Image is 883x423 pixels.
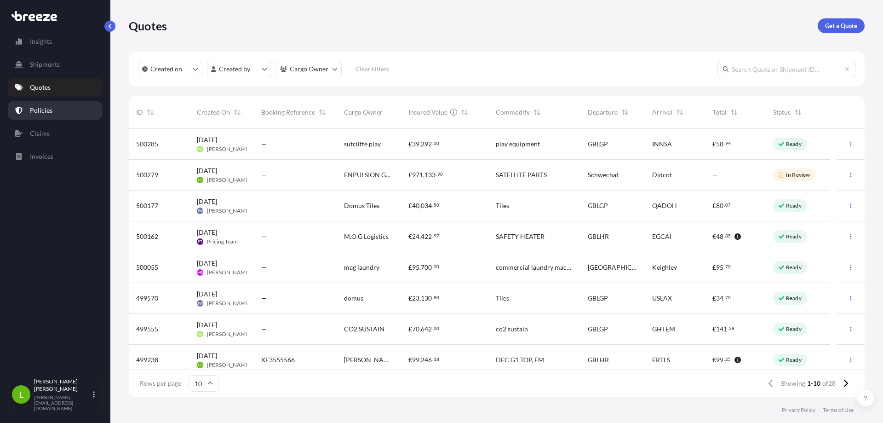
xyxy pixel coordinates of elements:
[619,107,631,118] button: Sort
[8,78,103,97] a: Quotes
[434,142,439,145] span: 00
[261,201,267,210] span: —
[716,203,723,209] span: 80
[716,357,723,363] span: 99
[261,232,267,241] span: —
[712,326,716,332] span: £
[136,108,143,117] span: ID
[822,379,836,388] span: of 28
[419,326,421,332] span: ,
[408,233,412,240] span: €
[198,330,202,339] span: VC
[717,61,855,77] input: Search Quote or Shipment ID...
[782,406,815,414] a: Privacy Policy
[712,295,716,301] span: £
[434,327,439,330] span: 00
[588,201,608,210] span: GBLGP
[197,320,217,330] span: [DATE]
[261,139,267,149] span: —
[30,152,53,161] p: Invoices
[290,64,328,74] p: Cargo Owner
[197,268,203,277] span: MR
[588,324,608,334] span: GBLGP
[412,172,423,178] span: 971
[588,139,608,149] span: GBLGP
[588,263,637,272] span: [GEOGRAPHIC_DATA]
[197,351,217,360] span: [DATE]
[197,206,203,215] span: JW
[434,265,439,268] span: 00
[786,295,802,302] p: Ready
[408,357,412,363] span: €
[729,327,734,330] span: 28
[197,259,217,268] span: [DATE]
[207,176,251,184] span: [PERSON_NAME]
[276,61,342,77] button: cargoOwner Filter options
[412,203,419,209] span: 40
[786,356,802,364] p: Ready
[716,295,723,301] span: 34
[825,21,857,30] p: Get a Quote
[207,207,251,214] span: [PERSON_NAME]
[437,173,443,176] span: 90
[432,296,433,299] span: .
[496,170,547,180] span: SATELLITE PARTS
[716,264,723,271] span: 95
[198,237,202,246] span: PT
[725,142,731,145] span: 94
[496,139,540,149] span: play equipment
[136,294,158,303] span: 499570
[8,55,103,74] a: Shipments
[781,379,805,388] span: Showing
[496,355,544,365] span: DFC G1 TOP, EM
[412,357,419,363] span: 99
[786,202,802,209] p: Ready
[496,294,509,303] span: Tiles
[408,141,412,147] span: £
[652,263,677,272] span: Keighley
[421,264,432,271] span: 700
[412,233,419,240] span: 24
[818,18,865,33] a: Get a Quote
[725,234,731,238] span: 85
[724,296,725,299] span: .
[712,233,716,240] span: €
[434,203,439,207] span: 50
[136,355,158,365] span: 499238
[712,357,716,363] span: €
[674,107,685,118] button: Sort
[138,61,202,77] button: createdOn Filter options
[792,107,803,118] button: Sort
[30,83,51,92] p: Quotes
[724,234,725,238] span: .
[712,264,716,271] span: £
[588,170,619,180] span: Schwechat
[823,406,854,414] a: Terms of Use
[652,108,672,117] span: Arrival
[261,170,267,180] span: —
[317,107,328,118] button: Sort
[136,263,158,272] span: 500055
[419,264,421,271] span: ,
[19,390,23,399] span: L
[432,327,433,330] span: .
[197,290,217,299] span: [DATE]
[197,228,217,237] span: [DATE]
[652,170,672,180] span: Didcot
[412,141,419,147] span: 39
[434,234,439,238] span: 97
[344,324,384,334] span: CO2 SUSTAIN
[412,326,419,332] span: 70
[496,108,530,117] span: Commodity
[496,232,545,241] span: SAFETY HEATER
[423,172,424,178] span: ,
[532,107,543,118] button: Sort
[136,324,158,334] span: 499555
[261,324,267,334] span: —
[136,139,158,149] span: 500285
[496,324,528,334] span: co2 sustain
[786,171,810,179] p: In Review
[261,263,267,272] span: —
[432,358,433,361] span: .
